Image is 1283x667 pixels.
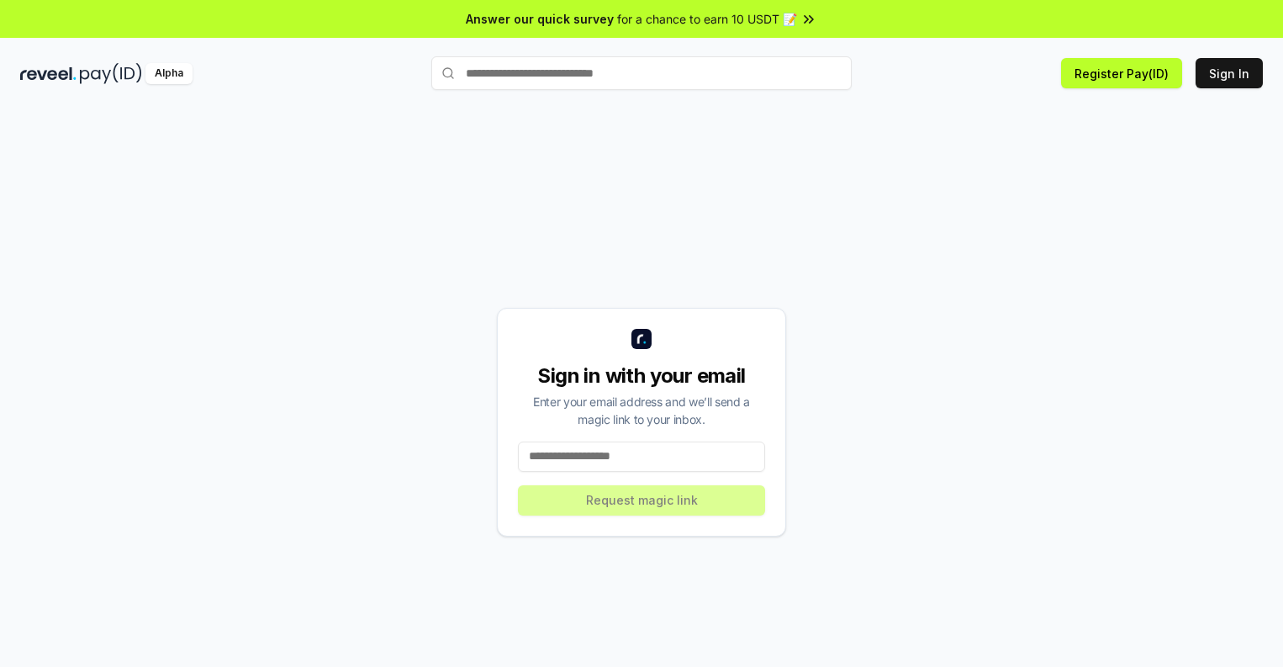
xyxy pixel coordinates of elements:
img: pay_id [80,63,142,84]
img: reveel_dark [20,63,77,84]
button: Register Pay(ID) [1061,58,1182,88]
div: Enter your email address and we’ll send a magic link to your inbox. [518,393,765,428]
div: Sign in with your email [518,363,765,389]
span: for a chance to earn 10 USDT 📝 [617,10,797,28]
button: Sign In [1196,58,1263,88]
span: Answer our quick survey [466,10,614,28]
img: logo_small [631,329,652,349]
div: Alpha [145,63,193,84]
